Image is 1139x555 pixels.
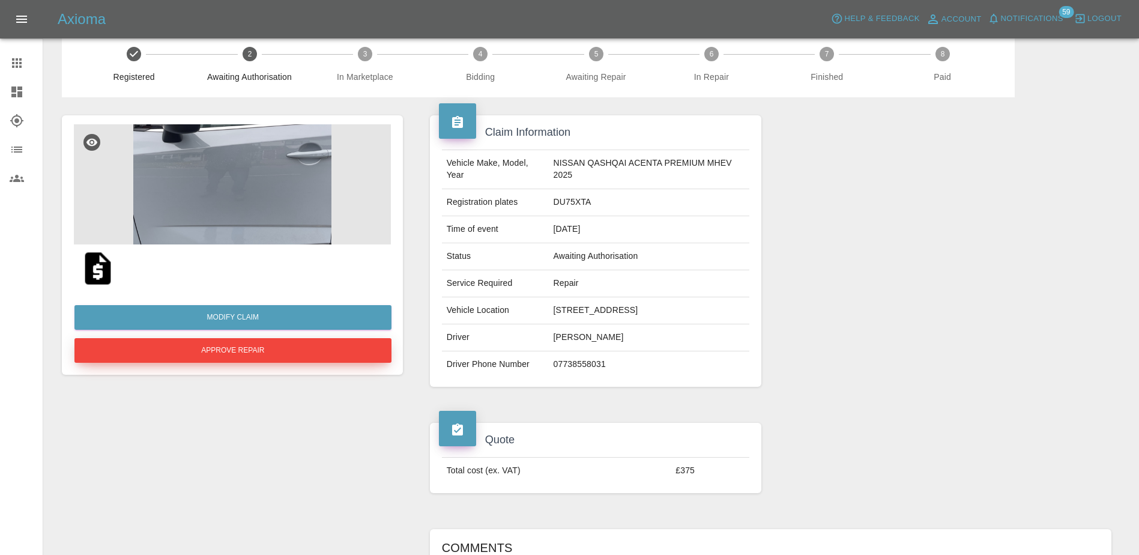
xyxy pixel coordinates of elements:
button: Notifications [985,10,1066,28]
td: Vehicle Make, Model, Year [442,150,549,189]
td: Driver Phone Number [442,351,549,378]
td: Vehicle Location [442,297,549,324]
text: 6 [710,50,714,58]
img: aead020e-f666-4bd6-9e91-13f3658c956c [74,124,391,244]
h4: Quote [439,432,753,448]
h4: Claim Information [439,124,753,141]
td: Driver [442,324,549,351]
span: Awaiting Repair [543,71,648,83]
a: Modify Claim [74,305,391,330]
span: Registered [81,71,187,83]
span: In Marketplace [312,71,418,83]
span: Account [941,13,982,26]
button: Open drawer [7,5,36,34]
text: 8 [940,50,944,58]
td: NISSAN QASHQAI ACENTA PREMIUM MHEV 2025 [549,150,750,189]
h5: Axioma [58,10,106,29]
span: In Repair [659,71,764,83]
button: Help & Feedback [828,10,922,28]
text: 3 [363,50,367,58]
td: Repair [549,270,750,297]
td: [STREET_ADDRESS] [549,297,750,324]
td: £375 [671,458,749,484]
span: Finished [774,71,880,83]
span: Awaiting Authorisation [196,71,302,83]
td: Service Required [442,270,549,297]
td: Time of event [442,216,549,243]
text: 2 [247,50,252,58]
td: Status [442,243,549,270]
td: Total cost (ex. VAT) [442,458,671,484]
td: DU75XTA [549,189,750,216]
td: Registration plates [442,189,549,216]
button: Logout [1071,10,1125,28]
span: 59 [1059,6,1074,18]
text: 4 [479,50,483,58]
td: Awaiting Authorisation [549,243,750,270]
span: Logout [1087,12,1122,26]
text: 7 [825,50,829,58]
span: Bidding [428,71,533,83]
td: [PERSON_NAME] [549,324,750,351]
span: Notifications [1001,12,1063,26]
button: Approve Repair [74,338,391,363]
td: 07738558031 [549,351,750,378]
td: [DATE] [549,216,750,243]
text: 5 [594,50,598,58]
a: Account [923,10,985,29]
span: Help & Feedback [844,12,919,26]
img: original/bb672ff5-3a46-40fd-ac0e-f996ec007e28 [79,249,117,288]
span: Paid [889,71,995,83]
